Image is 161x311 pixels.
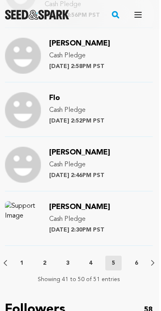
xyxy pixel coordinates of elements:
button: 3 [59,259,76,267]
p: [DATE] 2:52PM PST [49,117,104,125]
span: Flo [49,94,60,102]
a: [PERSON_NAME] [49,41,110,47]
p: Cash Pledge [49,51,110,61]
p: 6 [135,259,138,267]
p: 5 [112,259,115,267]
button: 5 [105,256,122,270]
span: [PERSON_NAME] [49,40,110,47]
img: Support Image [5,38,41,74]
p: Showing 41 to 50 of 51 entries [38,275,120,284]
span: [PERSON_NAME] [49,203,110,211]
a: [PERSON_NAME] [49,204,110,211]
button: 4 [82,259,99,267]
p: 4 [89,259,92,267]
img: Support Image [5,92,41,128]
button: 2 [36,259,53,267]
img: Seed&Spark Logo Dark Mode [5,10,69,20]
button: 1 [14,259,30,267]
a: Flo [49,95,60,102]
a: Seed&Spark Homepage [5,10,69,20]
p: Cash Pledge [49,105,104,115]
p: [DATE] 2:46PM PST [49,171,110,179]
p: 1 [20,259,23,267]
button: 6 [128,259,145,267]
img: Support Image [5,201,41,237]
a: [PERSON_NAME] [49,150,110,156]
p: Cash Pledge [49,160,110,170]
p: 2 [43,259,46,267]
p: 3 [66,259,69,267]
p: [DATE] 2:30PM PST [49,226,110,234]
p: Cash Pledge [49,214,110,224]
p: [DATE] 2:58PM PST [49,62,110,70]
img: Support Image [5,147,41,183]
